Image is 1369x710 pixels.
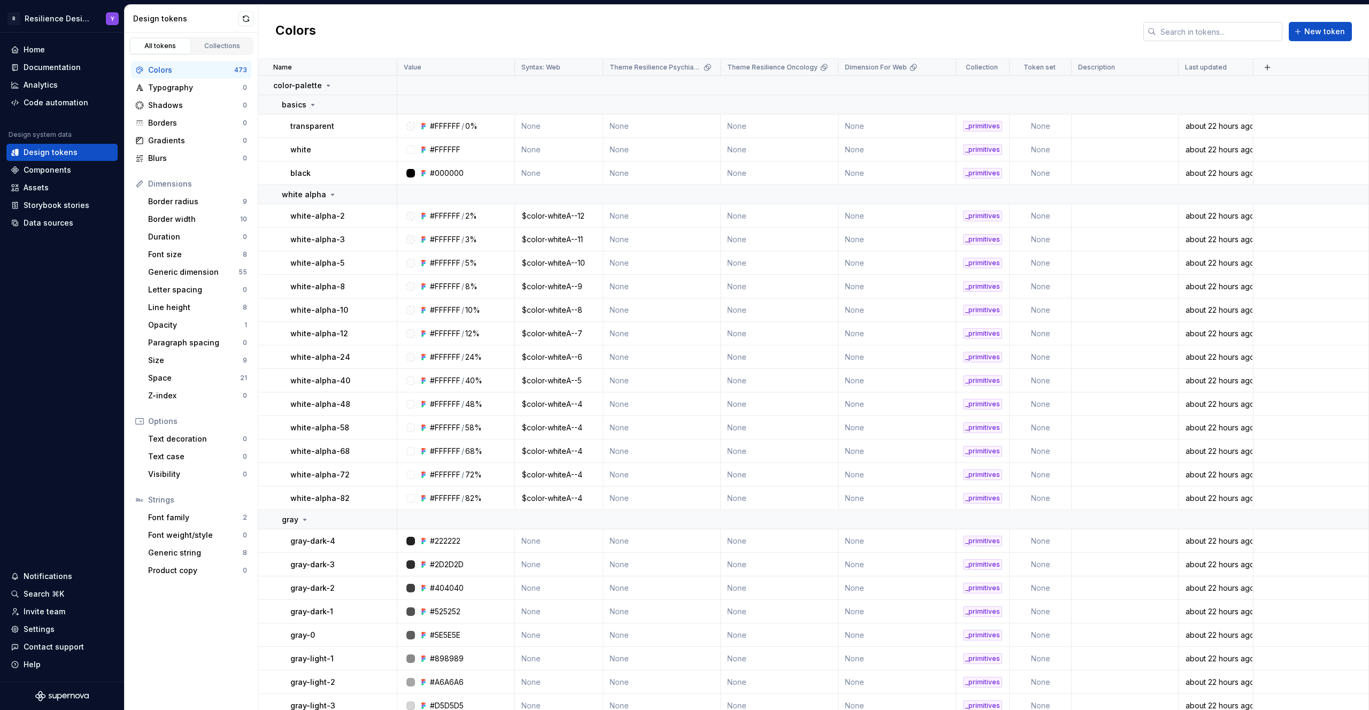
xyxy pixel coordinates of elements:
[1010,298,1072,322] td: None
[1010,416,1072,439] td: None
[6,585,118,603] button: Search ⌘K
[516,375,602,386] div: $color-whiteA--5
[1179,422,1252,433] div: about 22 hours ago
[234,66,247,74] div: 473
[603,228,721,251] td: None
[465,234,477,245] div: 3%
[6,144,118,161] a: Design tokens
[239,268,247,276] div: 55
[1024,63,1056,72] p: Token set
[35,691,89,701] svg: Supernova Logo
[24,165,71,175] div: Components
[148,434,243,444] div: Text decoration
[273,63,292,72] p: Name
[839,322,956,345] td: None
[243,513,247,522] div: 2
[839,138,956,161] td: None
[290,121,334,132] p: transparent
[1179,211,1252,221] div: about 22 hours ago
[144,211,251,228] a: Border width10
[24,80,58,90] div: Analytics
[839,204,956,228] td: None
[465,422,482,433] div: 58%
[243,101,247,110] div: 0
[134,42,187,50] div: All tokens
[6,94,118,111] a: Code automation
[1010,392,1072,416] td: None
[963,121,1002,132] div: _primitives
[148,451,243,462] div: Text case
[721,114,839,138] td: None
[148,214,240,225] div: Border width
[148,302,243,313] div: Line height
[1010,251,1072,275] td: None
[243,154,247,163] div: 0
[963,211,1002,221] div: _primitives
[6,179,118,196] a: Assets
[462,281,464,292] div: /
[24,62,81,73] div: Documentation
[603,298,721,322] td: None
[839,416,956,439] td: None
[603,275,721,298] td: None
[6,638,118,655] button: Contact support
[1156,22,1282,41] input: Search in tokens...
[148,267,239,277] div: Generic dimension
[148,231,243,242] div: Duration
[243,435,247,443] div: 0
[462,121,464,132] div: /
[430,328,460,339] div: #FFFFFF
[430,168,464,179] div: #000000
[963,328,1002,339] div: _primitives
[25,13,93,24] div: Resilience Design System
[148,373,240,383] div: Space
[6,41,118,58] a: Home
[721,161,839,185] td: None
[721,204,839,228] td: None
[1010,322,1072,345] td: None
[24,571,72,582] div: Notifications
[839,487,956,510] td: None
[721,275,839,298] td: None
[243,285,247,294] div: 0
[603,369,721,392] td: None
[290,493,350,504] p: white-alpha-82
[148,565,243,576] div: Product copy
[144,334,251,351] a: Paragraph spacing0
[148,65,234,75] div: Colors
[2,7,122,30] button: RResilience Design SystemY
[1010,228,1072,251] td: None
[516,211,602,221] div: $color-whiteA--12
[290,281,345,292] p: white-alpha-8
[243,136,247,145] div: 0
[603,487,721,510] td: None
[465,211,477,221] div: 2%
[839,275,956,298] td: None
[430,446,460,457] div: #FFFFFF
[727,63,818,72] p: Theme Resilience Oncology
[148,118,243,128] div: Borders
[290,399,350,410] p: white-alpha-48
[290,446,350,457] p: white-alpha-68
[721,369,839,392] td: None
[963,375,1002,386] div: _primitives
[131,97,251,114] a: Shadows0
[603,161,721,185] td: None
[24,642,84,652] div: Contact support
[6,76,118,94] a: Analytics
[1179,281,1252,292] div: about 22 hours ago
[465,352,482,362] div: 24%
[282,99,306,110] p: basics
[462,328,464,339] div: /
[462,258,464,268] div: /
[462,446,464,457] div: /
[148,355,243,366] div: Size
[6,656,118,673] button: Help
[144,527,251,544] a: Font weight/style0
[243,83,247,92] div: 0
[839,369,956,392] td: None
[721,228,839,251] td: None
[290,234,345,245] p: white-alpha-3
[1179,328,1252,339] div: about 22 hours ago
[1010,275,1072,298] td: None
